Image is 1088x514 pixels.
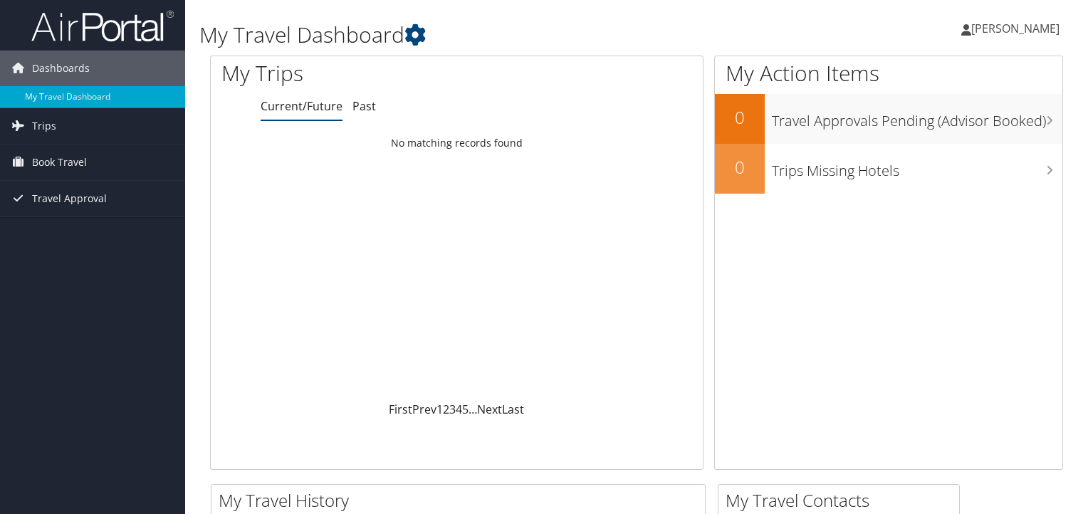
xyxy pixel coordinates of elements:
[31,9,174,43] img: airportal-logo.png
[715,94,1062,144] a: 0Travel Approvals Pending (Advisor Booked)
[32,51,90,86] span: Dashboards
[221,58,487,88] h1: My Trips
[715,105,765,130] h2: 0
[436,402,443,417] a: 1
[199,20,783,50] h1: My Travel Dashboard
[502,402,524,417] a: Last
[32,145,87,180] span: Book Travel
[772,104,1062,131] h3: Travel Approvals Pending (Advisor Booked)
[443,402,449,417] a: 2
[469,402,477,417] span: …
[715,144,1062,194] a: 0Trips Missing Hotels
[456,402,462,417] a: 4
[32,108,56,144] span: Trips
[726,488,959,513] h2: My Travel Contacts
[715,155,765,179] h2: 0
[449,402,456,417] a: 3
[219,488,705,513] h2: My Travel History
[352,98,376,114] a: Past
[961,7,1074,50] a: [PERSON_NAME]
[971,21,1060,36] span: [PERSON_NAME]
[211,130,703,156] td: No matching records found
[389,402,412,417] a: First
[462,402,469,417] a: 5
[412,402,436,417] a: Prev
[261,98,342,114] a: Current/Future
[477,402,502,417] a: Next
[772,154,1062,181] h3: Trips Missing Hotels
[32,181,107,216] span: Travel Approval
[715,58,1062,88] h1: My Action Items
